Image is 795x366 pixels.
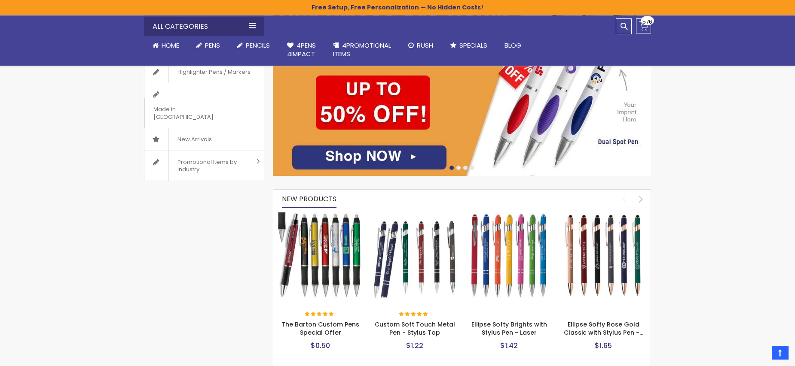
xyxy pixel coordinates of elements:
[442,36,496,55] a: Specials
[246,41,270,50] span: Pencils
[168,128,220,151] span: New Arrivals
[162,41,179,50] span: Home
[144,128,264,151] a: New Arrivals
[168,151,254,181] span: Promotional Items by Industry
[287,41,316,58] span: 4Pens 4impact
[278,212,364,219] a: The Barton Custom Pens Special Offer
[399,312,429,318] div: 100%
[144,151,264,181] a: Promotional Items by Industry
[282,194,336,204] span: New Products
[466,212,552,219] a: Ellipse Softy Brights with Stylus Pen - Laser
[144,61,264,83] a: Highlighter Pens / Markers
[459,41,487,50] span: Specials
[372,212,458,219] a: Custom Soft Touch Metal Pen - Stylus Top
[417,41,433,50] span: Rush
[324,36,400,64] a: 4PROMOTIONALITEMS
[617,191,632,206] div: prev
[229,36,278,55] a: Pencils
[311,341,330,351] span: $0.50
[466,212,552,298] img: Ellipse Softy Brights with Stylus Pen - Laser
[496,36,530,55] a: Blog
[595,341,612,351] span: $1.65
[278,212,364,298] img: The Barton Custom Pens Special Offer
[406,341,423,351] span: $1.22
[471,320,547,337] a: Ellipse Softy Brights with Stylus Pen - Laser
[305,312,335,318] div: 100%
[500,341,518,351] span: $1.42
[636,18,651,33] a: 576
[372,212,458,298] img: Custom Soft Touch Metal Pen - Stylus Top
[144,83,264,128] a: Made in [GEOGRAPHIC_DATA]
[168,61,259,83] span: Highlighter Pens / Markers
[642,18,652,26] span: 576
[333,41,391,58] span: 4PROMOTIONAL ITEMS
[144,36,188,55] a: Home
[561,212,647,298] img: Ellipse Softy Rose Gold Classic with Stylus Pen - Silver Laser
[561,212,647,219] a: Ellipse Softy Rose Gold Classic with Stylus Pen - Silver Laser
[281,320,359,337] a: The Barton Custom Pens Special Offer
[144,98,242,128] span: Made in [GEOGRAPHIC_DATA]
[375,320,455,337] a: Custom Soft Touch Metal Pen - Stylus Top
[772,346,789,360] a: Top
[144,17,264,36] div: All Categories
[400,36,442,55] a: Rush
[278,36,324,64] a: 4Pens4impact
[205,41,220,50] span: Pens
[633,191,648,206] div: next
[188,36,229,55] a: Pens
[505,41,521,50] span: Blog
[564,320,643,337] a: Ellipse Softy Rose Gold Classic with Stylus Pen -…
